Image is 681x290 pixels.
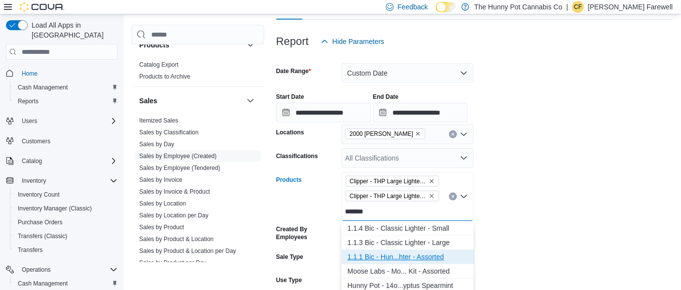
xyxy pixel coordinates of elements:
span: Clipper - THP Large Lighter - Neon Assorted [350,191,427,201]
button: 1.1.4 Bic - Classic Lighter - Small [341,221,474,236]
span: Sales by Product & Location [139,235,214,243]
button: Inventory [2,174,122,188]
a: Sales by Classification [139,129,199,136]
button: Products [139,40,243,50]
span: Operations [18,264,118,276]
span: Inventory Manager (Classic) [18,205,92,212]
a: Itemized Sales [139,117,178,124]
span: Sales by Invoice & Product [139,188,210,196]
span: Operations [22,266,51,274]
a: Purchase Orders [14,216,67,228]
span: Sales by Location per Day [139,211,209,219]
span: 2000 [PERSON_NAME] [350,129,414,139]
span: Sales by Employee (Created) [139,152,217,160]
span: Catalog [22,157,42,165]
span: Sales by Product per Day [139,259,207,267]
span: Clipper - THP Large Lighter - Assorted [345,176,439,187]
span: Cash Management [18,83,68,91]
a: Transfers (Classic) [14,230,71,242]
span: Transfers [18,246,43,254]
span: CF [574,1,582,13]
button: Cash Management [10,81,122,94]
button: Custom Date [341,63,474,83]
div: Sales [131,115,264,273]
span: Cash Management [14,278,118,290]
span: Catalog [18,155,118,167]
button: Transfers [10,243,122,257]
a: Home [18,68,42,80]
a: Sales by Product & Location per Day [139,248,236,254]
div: Moose Labs - Mo... Kit - Assorted [347,266,468,276]
button: Moose Labs - MouthPeace Starter Kit - Assorted [341,264,474,279]
span: Customers [18,135,118,147]
button: Home [2,66,122,80]
span: Itemized Sales [139,117,178,124]
button: Reports [10,94,122,108]
a: Sales by Day [139,141,174,148]
button: Hide Parameters [317,32,388,51]
div: 1.1.1 Bic - Hun...hter - Assorted [347,252,468,262]
span: Catalog Export [139,61,178,69]
a: Customers [18,135,54,147]
span: Transfers (Classic) [14,230,118,242]
a: Sales by Product per Day [139,259,207,266]
span: Inventory [22,177,46,185]
span: Purchase Orders [18,218,63,226]
button: Remove 2000 Appleby from selection in this group [415,131,421,137]
span: Users [22,117,37,125]
span: Transfers (Classic) [18,232,67,240]
a: Sales by Employee (Tendered) [139,165,220,171]
button: Sales [139,96,243,106]
p: The Hunny Pot Cannabis Co [474,1,562,13]
span: Clipper - THP Large Lighter - Assorted [350,176,427,186]
button: Transfers (Classic) [10,229,122,243]
button: Catalog [2,154,122,168]
a: Catalog Export [139,61,178,68]
input: Press the down key to open a popover containing a calendar. [276,103,371,123]
span: Cash Management [14,82,118,93]
span: Home [22,70,38,78]
a: Sales by Employee (Created) [139,153,217,160]
label: Use Type [276,277,302,285]
img: Cova [20,2,64,12]
label: Date Range [276,67,311,75]
span: Users [18,115,118,127]
a: Sales by Product [139,224,184,231]
button: Close list of options [460,193,468,201]
label: Start Date [276,93,304,101]
button: Clear input [449,193,457,201]
span: 2000 Appleby [345,128,426,139]
span: Transfers [14,244,118,256]
a: Sales by Location [139,200,186,207]
button: Products [245,39,256,51]
h3: Sales [139,96,158,106]
a: Reports [14,95,43,107]
div: Conner Farewell [572,1,584,13]
input: Press the down key to open a popover containing a calendar. [373,103,468,123]
div: 1.1.4 Bic - Classic Lighter - Small [347,223,468,233]
span: Reports [18,97,39,105]
label: Locations [276,128,304,136]
label: Classifications [276,152,318,160]
label: Created By Employees [276,225,338,241]
a: Sales by Product & Location [139,236,214,243]
a: Products to Archive [139,73,190,80]
span: Inventory [18,175,118,187]
button: 1.1.3 Bic - Classic Lighter - Large [341,236,474,250]
button: Inventory Count [10,188,122,202]
a: Sales by Invoice [139,176,182,183]
button: Users [18,115,41,127]
button: Purchase Orders [10,215,122,229]
h3: Report [276,36,309,47]
a: Transfers [14,244,46,256]
button: Catalog [18,155,46,167]
button: Inventory [18,175,50,187]
p: [PERSON_NAME] Farewell [588,1,673,13]
button: Remove Clipper - THP Large Lighter - Assorted from selection in this group [429,178,435,184]
span: Load All Apps in [GEOGRAPHIC_DATA] [28,20,118,40]
button: Operations [18,264,55,276]
div: 1.1.3 Bic - Classic Lighter - Large [347,238,468,248]
span: Sales by Invoice [139,176,182,184]
a: Cash Management [14,278,72,290]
